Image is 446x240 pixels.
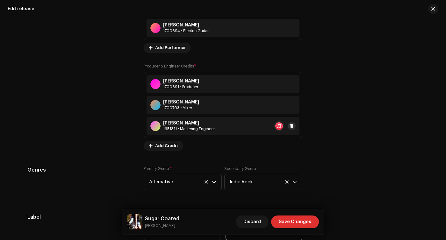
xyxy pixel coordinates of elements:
span: Discard [243,215,261,228]
button: Discard [236,215,269,228]
span: Add Performer [155,41,186,54]
span: Alternative [149,174,212,190]
span: Save Changes [279,215,311,228]
div: [PERSON_NAME] [163,23,209,28]
span: Add Credit [155,139,178,152]
button: Add Credit [144,141,183,151]
h5: Genres [27,166,133,174]
h5: Sugar Coated [145,215,179,222]
div: Mixer [163,105,199,110]
div: dropdown trigger [292,174,297,190]
small: Producer & Engineer Credits [144,64,194,68]
div: [PERSON_NAME] [163,121,215,126]
div: Mastering Engineer [163,126,215,131]
div: Electric Guitar [163,28,209,33]
img: 1cc69898-2de9-44ef-9530-36a392d8e8a7 [127,214,142,229]
div: [PERSON_NAME] [163,100,199,105]
div: dropdown trigger [212,174,216,190]
button: Add Performer [144,43,191,53]
button: Save Changes [271,215,319,228]
div: Producer [163,84,199,89]
label: Primary Genre [144,166,172,171]
h5: Label [27,213,133,221]
small: Sugar Coated [145,222,179,229]
span: Indie Rock [230,174,292,190]
label: Secondary Genre [224,166,256,171]
div: [PERSON_NAME] [163,79,199,84]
